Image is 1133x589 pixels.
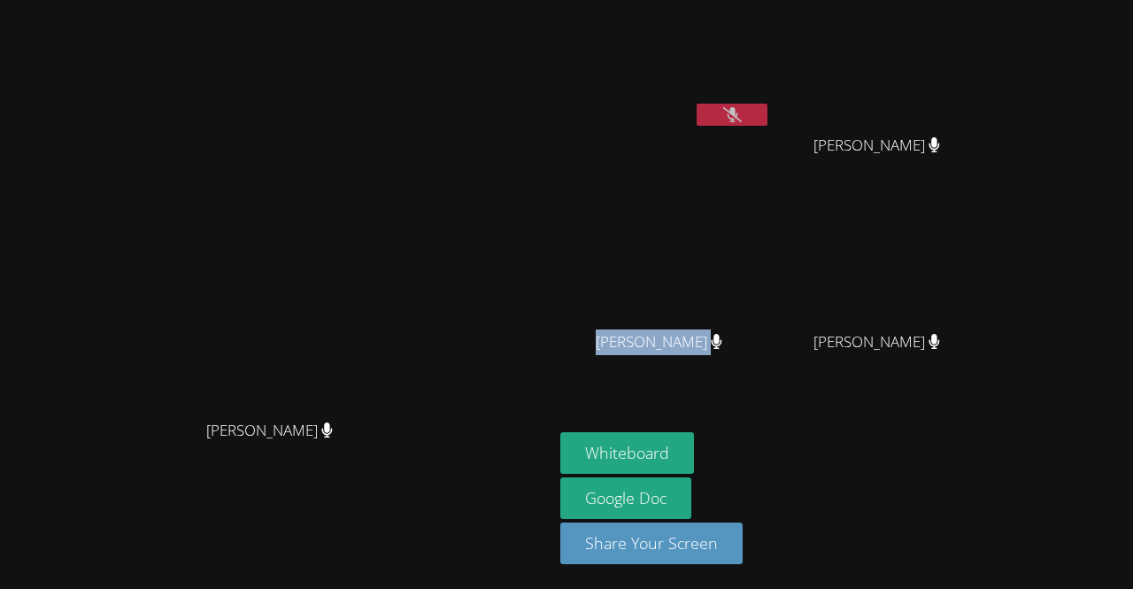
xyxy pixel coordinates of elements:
[560,523,743,564] button: Share Your Screen
[813,329,940,355] span: [PERSON_NAME]
[813,133,940,159] span: [PERSON_NAME]
[206,418,333,444] span: [PERSON_NAME]
[560,477,691,519] a: Google Doc
[560,432,694,474] button: Whiteboard
[596,329,722,355] span: [PERSON_NAME]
